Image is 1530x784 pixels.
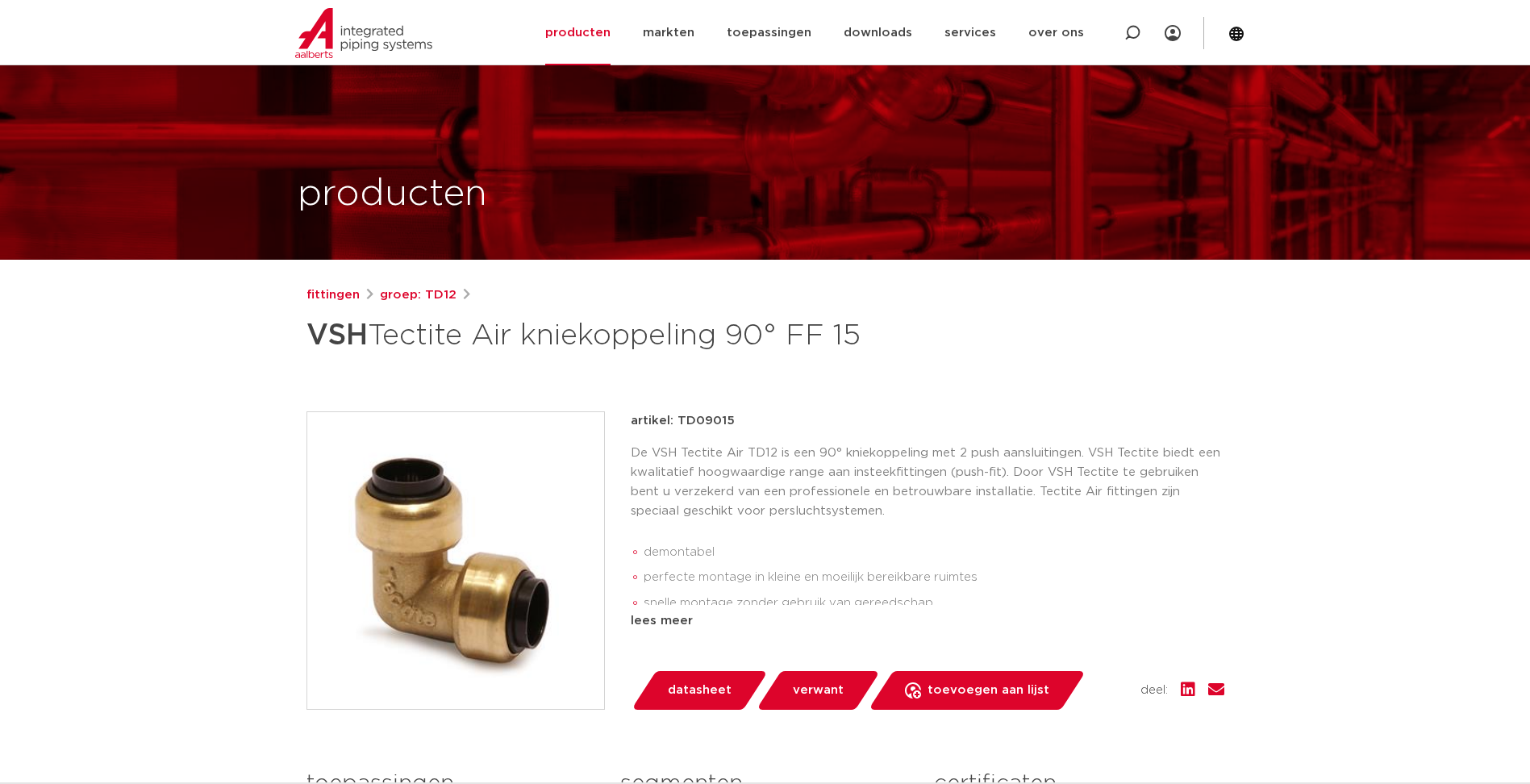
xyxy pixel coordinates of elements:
[644,540,1224,565] li: demontabel
[306,321,368,350] strong: VSH
[668,678,732,703] span: datasheet
[631,444,1224,521] p: De VSH Tectite Air TD12 is een 90° kniekoppeling met 2 push aansluitingen. VSH Tectite biedt een ...
[307,412,604,709] img: Product Image for VSH Tectite Air kniekoppeling 90° FF 15
[631,671,768,710] a: datasheet
[756,671,880,710] a: verwant
[306,286,360,305] a: fittingen
[793,678,844,703] span: verwant
[306,311,912,360] h1: Tectite Air kniekoppeling 90° FF 15
[1140,681,1168,700] span: deel:
[631,411,735,431] p: artikel: TD09015
[380,286,456,305] a: groep: TD12
[631,611,1224,631] div: lees meer
[644,590,1224,616] li: snelle montage zonder gebruik van gereedschap
[928,678,1049,703] span: toevoegen aan lijst
[644,565,1224,590] li: perfecte montage in kleine en moeilijk bereikbare ruimtes
[298,169,487,220] h1: producten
